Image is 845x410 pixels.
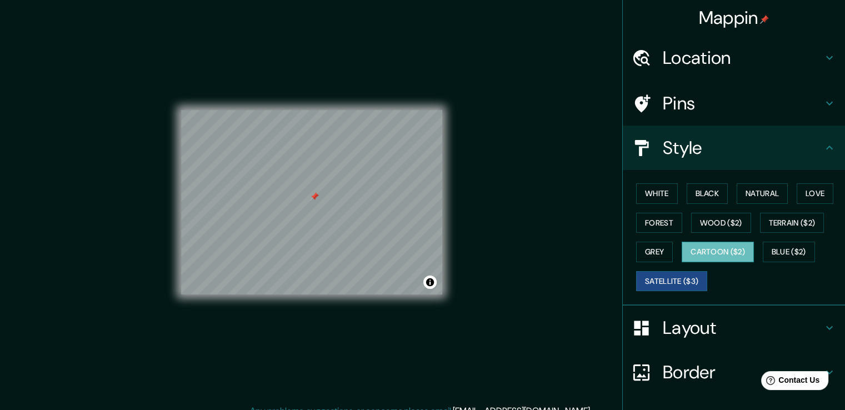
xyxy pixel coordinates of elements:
h4: Pins [663,92,823,114]
button: Grey [636,242,673,262]
button: Cartoon ($2) [682,242,754,262]
h4: Layout [663,317,823,339]
iframe: Help widget launcher [746,367,833,398]
button: Forest [636,213,682,233]
button: Love [797,183,833,204]
button: Satellite ($3) [636,271,707,292]
button: Terrain ($2) [760,213,824,233]
h4: Style [663,137,823,159]
div: Pins [623,81,845,126]
div: Style [623,126,845,170]
img: pin-icon.png [760,15,769,24]
div: Border [623,350,845,394]
h4: Location [663,47,823,69]
button: Blue ($2) [763,242,815,262]
canvas: Map [181,110,442,294]
button: White [636,183,678,204]
div: Location [623,36,845,80]
button: Wood ($2) [691,213,751,233]
h4: Border [663,361,823,383]
h4: Mappin [699,7,769,29]
div: Layout [623,306,845,350]
button: Toggle attribution [423,276,437,289]
button: Black [687,183,728,204]
button: Natural [737,183,788,204]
